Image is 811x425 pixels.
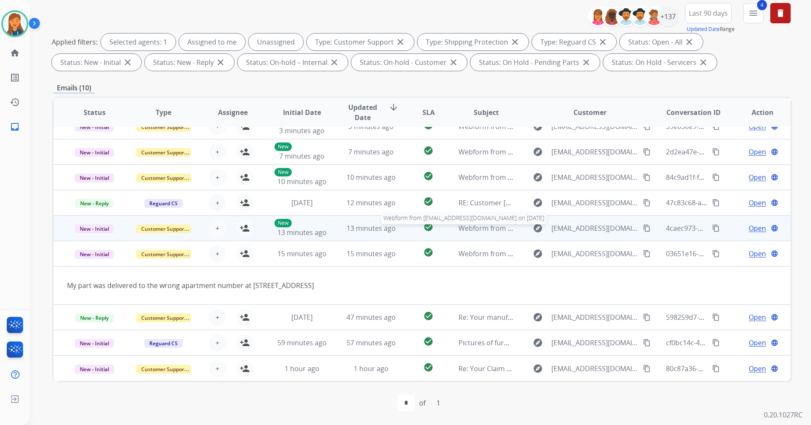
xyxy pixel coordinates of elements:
[687,25,735,33] span: Range
[712,173,720,181] mat-icon: content_copy
[10,122,20,132] mat-icon: inbox
[423,145,433,156] mat-icon: check_circle
[643,148,651,156] mat-icon: content_copy
[84,107,106,117] span: Status
[712,199,720,207] mat-icon: content_copy
[240,223,250,233] mat-icon: person_add
[684,37,694,47] mat-icon: close
[603,54,717,71] div: Status: On Hold - Servicers
[459,313,625,322] span: Re: Your manufacturer's warranty may still be active
[643,199,651,207] mat-icon: content_copy
[419,398,425,408] div: of
[459,364,544,373] span: Re: Your Claim with Extend
[240,249,250,259] mat-icon: person_add
[10,48,20,58] mat-icon: home
[277,338,327,347] span: 59 minutes ago
[209,220,226,237] button: +
[685,3,732,23] button: Last 90 days
[771,339,778,347] mat-icon: language
[573,107,607,117] span: Customer
[771,199,778,207] mat-icon: language
[658,6,678,27] div: +137
[764,410,803,420] p: 0.20.1027RC
[771,173,778,181] mat-icon: language
[145,54,234,71] div: Status: New - Reply
[666,364,794,373] span: 80c87a36-efa9-42af-82b7-2d47d2a98be6
[136,148,191,157] span: Customer Support
[748,8,758,18] mat-icon: menu
[277,177,327,186] span: 10 minutes ago
[136,173,191,182] span: Customer Support
[307,34,414,50] div: Type: Customer Support
[643,250,651,257] mat-icon: content_copy
[53,83,95,93] p: Emails (10)
[347,173,396,182] span: 10 minutes ago
[291,313,313,322] span: [DATE]
[771,224,778,232] mat-icon: language
[430,394,447,411] div: 1
[347,224,396,233] span: 13 minutes ago
[215,249,219,259] span: +
[775,8,786,18] mat-icon: delete
[423,196,433,207] mat-icon: check_circle
[240,363,250,374] mat-icon: person_add
[218,107,248,117] span: Assignee
[136,365,191,374] span: Customer Support
[215,338,219,348] span: +
[459,224,651,233] span: Webform from [EMAIL_ADDRESS][DOMAIN_NAME] on [DATE]
[712,365,720,372] mat-icon: content_copy
[712,313,720,321] mat-icon: content_copy
[771,250,778,257] mat-icon: language
[215,312,219,322] span: +
[75,313,114,322] span: New - Reply
[209,360,226,377] button: +
[533,172,543,182] mat-icon: explore
[643,313,651,321] mat-icon: content_copy
[666,147,795,157] span: 2d2ea47e-a7d8-40f1-b605-25ebae4b4af3
[749,172,766,182] span: Open
[279,151,324,161] span: 7 minutes ago
[209,143,226,160] button: +
[144,199,183,208] span: Reguard CS
[666,249,791,258] span: 03651e16-c682-4638-8fcf-79167fa44988
[643,173,651,181] mat-icon: content_copy
[67,280,639,291] div: My part was delivered to the wrong apartment number at [STREET_ADDRESS]
[551,312,638,322] span: [EMAIL_ADDRESS][DOMAIN_NAME]
[249,34,303,50] div: Unassigned
[598,37,608,47] mat-icon: close
[643,224,651,232] mat-icon: content_copy
[551,172,638,182] span: [EMAIL_ADDRESS][DOMAIN_NAME]
[749,338,766,348] span: Open
[215,147,219,157] span: +
[240,198,250,208] mat-icon: person_add
[459,198,725,207] span: RE: Customer [PERSON_NAME] | SO# 1400379890 | Proof of purchase of Protection
[666,198,793,207] span: 47c83c68-aadf-4b13-ac76-6058f3d3a088
[389,102,399,112] mat-icon: arrow_downward
[291,198,313,207] span: [DATE]
[209,334,226,351] button: +
[749,249,766,259] span: Open
[422,107,435,117] span: SLA
[274,168,292,176] p: New
[749,147,766,157] span: Open
[381,212,546,224] span: Webform from [EMAIL_ADDRESS][DOMAIN_NAME] on [DATE]
[423,171,433,181] mat-icon: check_circle
[423,247,433,257] mat-icon: check_circle
[75,148,114,157] span: New - Initial
[687,26,720,33] button: Updated Date
[666,173,791,182] span: 84c9ad1f-fca5-48f2-a58d-1216dac981e7
[209,194,226,211] button: +
[215,172,219,182] span: +
[533,363,543,374] mat-icon: explore
[771,313,778,321] mat-icon: language
[238,54,348,71] div: Status: On-hold – Internal
[712,148,720,156] mat-icon: content_copy
[666,107,721,117] span: Conversation ID
[348,147,394,157] span: 7 minutes ago
[771,148,778,156] mat-icon: language
[215,198,219,208] span: +
[459,147,651,157] span: Webform from [EMAIL_ADDRESS][DOMAIN_NAME] on [DATE]
[347,313,396,322] span: 47 minutes ago
[136,250,191,259] span: Customer Support
[240,147,250,157] mat-icon: person_add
